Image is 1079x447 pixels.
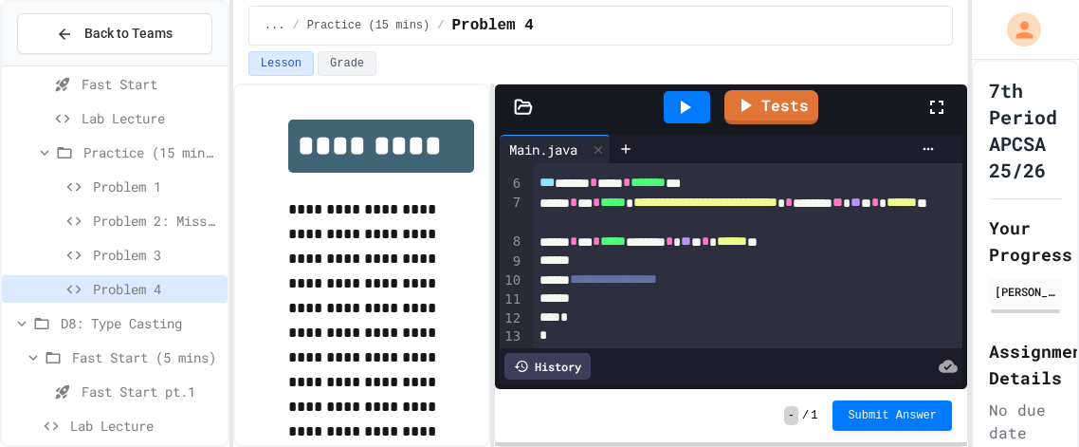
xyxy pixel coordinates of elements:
[265,18,285,33] span: ...
[17,13,212,54] button: Back to Teams
[318,51,376,76] button: Grade
[82,108,220,128] span: Lab Lecture
[784,406,798,425] span: -
[82,74,220,94] span: Fast Start
[82,382,220,401] span: Fast Start pt.1
[451,14,533,37] span: Problem 4
[995,283,1056,300] div: [PERSON_NAME]
[500,271,523,291] div: 10
[500,194,523,233] div: 7
[989,338,1062,391] h2: Assignment Details
[500,135,611,163] div: Main.java
[500,140,587,159] div: Main.java
[500,252,523,271] div: 9
[989,214,1062,268] h2: Your Progress
[500,309,523,328] div: 12
[93,211,220,231] span: Problem 2: Mission Resource Calculator
[500,290,523,309] div: 11
[500,327,523,346] div: 13
[848,408,937,423] span: Submit Answer
[292,18,299,33] span: /
[83,142,220,162] span: Practice (15 mins)
[500,175,523,195] div: 6
[84,24,173,44] span: Back to Teams
[72,347,220,367] span: Fast Start (5 mins)
[504,353,591,380] div: History
[437,18,444,33] span: /
[93,177,220,196] span: Problem 1
[987,8,1046,51] div: My Account
[724,90,818,124] a: Tests
[307,18,430,33] span: Practice (15 mins)
[832,400,952,431] button: Submit Answer
[500,233,523,252] div: 8
[802,408,809,423] span: /
[70,416,220,436] span: Lab Lecture
[93,279,220,299] span: Problem 4
[61,313,220,333] span: D8: Type Casting
[248,51,314,76] button: Lesson
[93,245,220,265] span: Problem 3
[989,77,1062,183] h1: 7th Period APCSA 25/26
[811,408,817,423] span: 1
